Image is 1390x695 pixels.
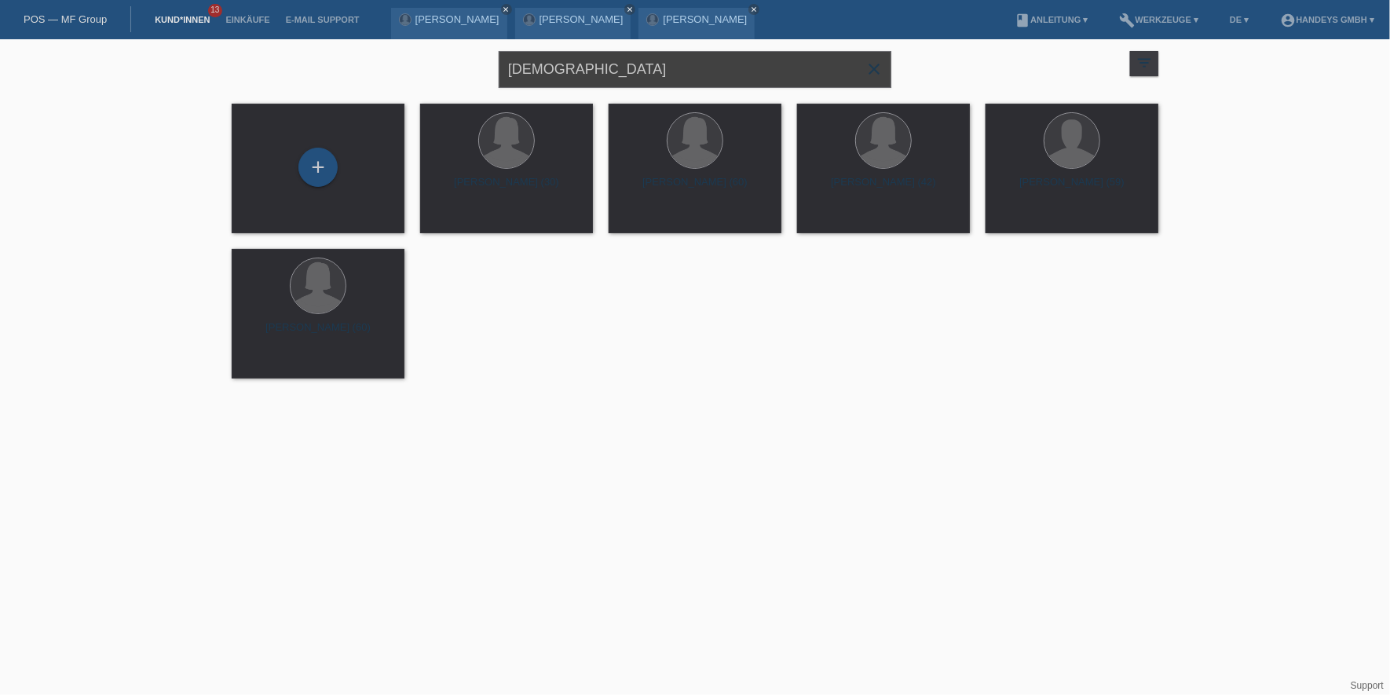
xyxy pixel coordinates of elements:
[540,13,624,25] a: [PERSON_NAME]
[503,5,510,13] i: close
[750,5,758,13] i: close
[244,321,392,346] div: [PERSON_NAME] (60)
[663,13,747,25] a: [PERSON_NAME]
[1351,680,1384,691] a: Support
[810,176,957,201] div: [PERSON_NAME] (42)
[1272,15,1382,24] a: account_circleHandeys GmbH ▾
[208,4,222,17] span: 13
[433,176,580,201] div: [PERSON_NAME] (30)
[748,4,759,15] a: close
[865,60,883,79] i: close
[626,5,634,13] i: close
[1112,15,1207,24] a: buildWerkzeuge ▾
[218,15,277,24] a: Einkäufe
[299,154,337,181] div: Kund*in hinzufügen
[998,176,1146,201] div: [PERSON_NAME] (59)
[278,15,368,24] a: E-Mail Support
[1280,13,1296,28] i: account_circle
[1120,13,1136,28] i: build
[24,13,107,25] a: POS — MF Group
[621,176,769,201] div: [PERSON_NAME] (60)
[624,4,635,15] a: close
[501,4,512,15] a: close
[1007,15,1096,24] a: bookAnleitung ▾
[1015,13,1030,28] i: book
[147,15,218,24] a: Kund*innen
[415,13,499,25] a: [PERSON_NAME]
[1136,54,1153,71] i: filter_list
[1222,15,1256,24] a: DE ▾
[499,51,891,88] input: Suche...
